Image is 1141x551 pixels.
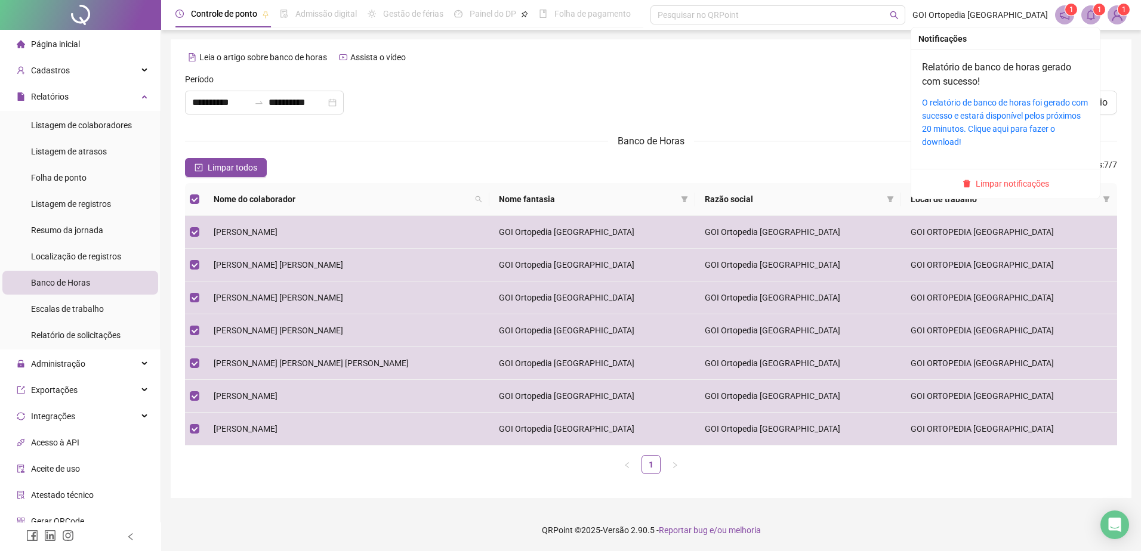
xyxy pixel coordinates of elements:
[254,98,264,107] span: swap-right
[368,10,376,18] span: sun
[17,92,25,101] span: file
[214,193,470,206] span: Nome do colaborador
[499,193,676,206] span: Nome fantasia
[489,347,695,380] td: GOI Ortopedia [GEOGRAPHIC_DATA]
[185,73,214,86] span: Período
[489,380,695,413] td: GOI Ortopedia [GEOGRAPHIC_DATA]
[17,360,25,368] span: lock
[31,438,79,447] span: Acesso à API
[659,525,761,535] span: Reportar bug e/ou melhoria
[195,163,203,172] span: check-square
[350,52,406,62] span: Assista o vídeo
[1100,510,1129,539] div: Open Intercom Messenger
[1118,4,1130,16] sup: Atualize o seu contato no menu Meus Dados
[254,98,264,107] span: to
[17,465,25,473] span: audit
[454,10,462,18] span: dashboard
[475,196,482,203] span: search
[642,456,660,473] a: 1
[922,98,1088,147] a: O relatório de banco de horas foi gerado com sucesso e estará disponível pelos próximos 20 minuto...
[31,225,103,235] span: Resumo da jornada
[901,347,1117,380] td: GOI ORTOPEDIA [GEOGRAPHIC_DATA]
[31,199,111,209] span: Listagem de registros
[642,455,661,474] li: 1
[17,491,25,499] span: solution
[214,293,343,302] span: [PERSON_NAME] [PERSON_NAME]
[618,455,637,474] li: Página anterior
[976,177,1049,190] span: Limpar notificações
[31,464,80,473] span: Aceite de uso
[489,413,695,445] td: GOI Ortopedia [GEOGRAPHIC_DATA]
[214,391,277,401] span: [PERSON_NAME]
[473,190,485,208] span: search
[695,413,901,445] td: GOI Ortopedia [GEOGRAPHIC_DATA]
[489,314,695,347] td: GOI Ortopedia [GEOGRAPHIC_DATA]
[695,281,901,314] td: GOI Ortopedia [GEOGRAPHIC_DATA]
[295,9,357,18] span: Admissão digital
[31,490,94,500] span: Atestado técnico
[191,9,257,18] span: Controle de ponto
[624,462,631,469] span: left
[383,9,443,18] span: Gestão de férias
[31,39,80,49] span: Página inicial
[665,455,684,474] li: Próxima página
[963,179,971,188] span: delete
[1093,4,1105,16] sup: 1
[922,61,1071,87] a: Relatório de banco de horas gerado com sucesso!
[1059,10,1070,20] span: notification
[17,66,25,75] span: user-add
[901,281,1117,314] td: GOI ORTOPEDIA [GEOGRAPHIC_DATA]
[1108,6,1126,24] img: 89660
[17,438,25,447] span: api
[31,516,84,526] span: Gerar QRCode
[521,11,528,18] span: pushpin
[280,10,288,18] span: file-done
[127,533,135,541] span: left
[262,11,269,18] span: pushpin
[1100,190,1112,208] span: filter
[31,120,132,130] span: Listagem de colaboradores
[214,358,409,368] span: [PERSON_NAME] [PERSON_NAME] [PERSON_NAME]
[17,386,25,394] span: export
[31,147,107,156] span: Listagem de atrasos
[17,412,25,420] span: sync
[31,252,121,261] span: Localização de registros
[31,304,104,314] span: Escalas de trabalho
[26,530,38,541] span: facebook
[901,314,1117,347] td: GOI ORTOPEDIA [GEOGRAPHIC_DATA]
[884,190,896,208] span: filter
[1086,10,1096,20] span: bell
[958,177,1054,191] button: Limpar notificações
[214,424,277,434] span: [PERSON_NAME]
[17,40,25,48] span: home
[185,158,267,177] button: Limpar todos
[618,455,637,474] button: left
[618,135,684,147] span: Banco de Horas
[901,380,1117,413] td: GOI ORTOPEDIA [GEOGRAPHIC_DATA]
[31,173,87,182] span: Folha de ponto
[1065,4,1077,16] sup: 1
[1122,5,1126,14] span: 1
[208,161,257,174] span: Limpar todos
[470,9,516,18] span: Painel do DP
[489,249,695,281] td: GOI Ortopedia [GEOGRAPHIC_DATA]
[31,330,121,340] span: Relatório de solicitações
[489,216,695,249] td: GOI Ortopedia [GEOGRAPHIC_DATA]
[695,249,901,281] td: GOI Ortopedia [GEOGRAPHIC_DATA]
[339,53,347,61] span: youtube
[912,8,1048,21] span: GOI Ortopedia [GEOGRAPHIC_DATA]
[31,385,78,395] span: Exportações
[31,411,75,421] span: Integrações
[44,530,56,541] span: linkedin
[887,196,894,203] span: filter
[695,314,901,347] td: GOI Ortopedia [GEOGRAPHIC_DATA]
[901,413,1117,445] td: GOI ORTOPEDIA [GEOGRAPHIC_DATA]
[671,462,679,469] span: right
[17,517,25,525] span: qrcode
[554,9,631,18] span: Folha de pagamento
[489,281,695,314] td: GOI Ortopedia [GEOGRAPHIC_DATA]
[681,196,688,203] span: filter
[695,347,901,380] td: GOI Ortopedia [GEOGRAPHIC_DATA]
[1069,5,1074,14] span: 1
[1103,196,1110,203] span: filter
